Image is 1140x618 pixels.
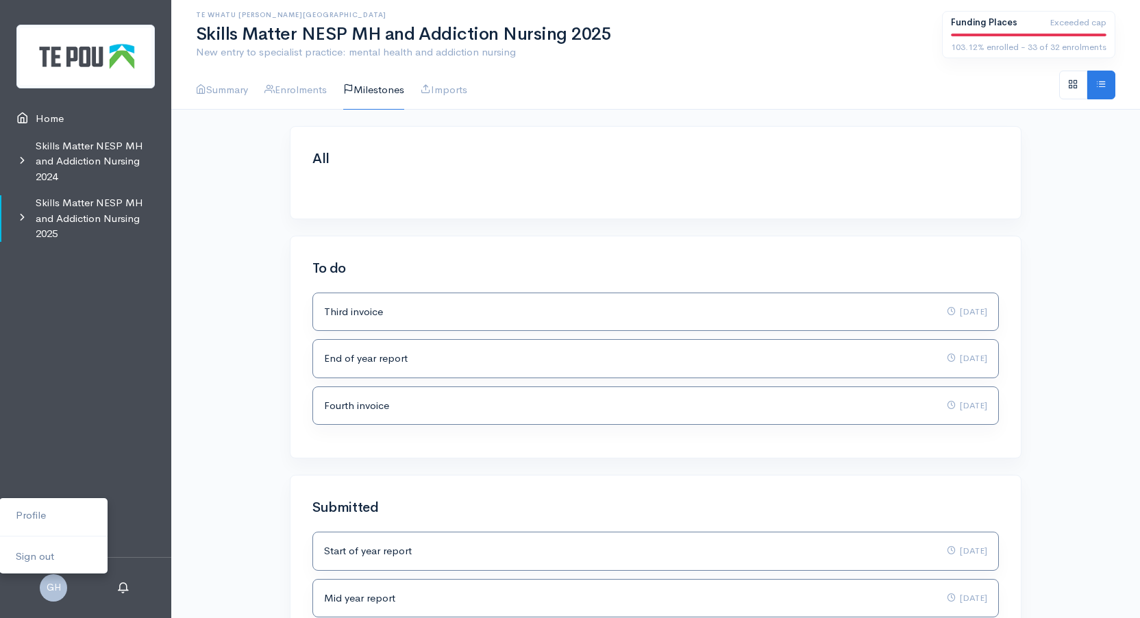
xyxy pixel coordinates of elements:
b: Funding Places [951,16,1017,28]
h1: Skills Matter NESP MH and Addiction Nursing 2025 [196,25,926,45]
span: Exceeded cap [1050,16,1106,29]
p: Start of year report [324,543,412,559]
a: GH [40,580,67,593]
p: [DATE] [947,304,987,320]
a: Imports [421,71,467,110]
p: [DATE] [947,591,987,606]
h6: Te Whatu [PERSON_NAME][GEOGRAPHIC_DATA] [196,11,926,18]
h2: To do [312,261,999,276]
p: Fourth invoice [324,398,389,414]
div: 103.12% enrolled - 33 of 32 enrolments [951,40,1106,54]
h2: Submitted [312,500,999,515]
a: Enrolments [264,71,327,110]
img: Te Pou [16,25,155,88]
p: [DATE] [947,543,987,559]
p: End of year report [324,351,408,367]
p: [DATE] [947,351,987,367]
h2: All [312,151,999,166]
p: [DATE] [947,398,987,414]
span: GH [40,574,67,602]
p: New entry to specialist practice: mental health and addiction nursing [196,45,926,60]
a: Summary [196,71,248,110]
p: Third invoice [324,304,383,320]
p: Mid year report [324,591,395,606]
a: Milestones [343,71,404,110]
